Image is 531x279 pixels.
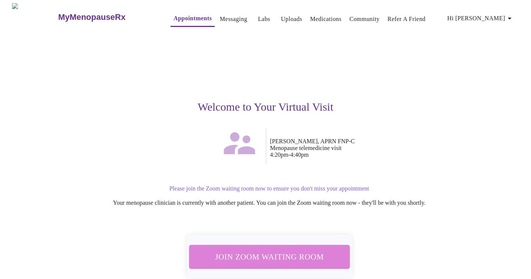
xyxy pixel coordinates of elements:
[57,4,156,30] a: MyMenopauseRx
[252,12,276,27] button: Labs
[387,14,426,24] a: Refer a Friend
[270,138,497,158] p: [PERSON_NAME], APRN FNP-C Menopause telemedicine visit 4:20pm - 4:40pm
[220,14,247,24] a: Messaging
[185,244,353,269] button: Join Zoom Waiting Room
[35,100,497,113] h3: Welcome to Your Virtual Visit
[258,14,270,24] a: Labs
[384,12,429,27] button: Refer a Friend
[12,3,57,31] img: MyMenopauseRx Logo
[42,185,497,192] p: Please join the Zoom waiting room now to ensure you don't miss your appointment
[444,11,517,26] button: Hi [PERSON_NAME]
[350,14,380,24] a: Community
[174,13,212,24] a: Appointments
[42,199,497,206] p: Your menopause clinician is currently with another patient. You can join the Zoom waiting room no...
[58,12,126,22] h3: MyMenopauseRx
[196,249,343,264] span: Join Zoom Waiting Room
[171,11,215,27] button: Appointments
[307,12,344,27] button: Medications
[281,14,302,24] a: Uploads
[217,12,250,27] button: Messaging
[278,12,305,27] button: Uploads
[310,14,341,24] a: Medications
[447,13,514,24] span: Hi [PERSON_NAME]
[347,12,383,27] button: Community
